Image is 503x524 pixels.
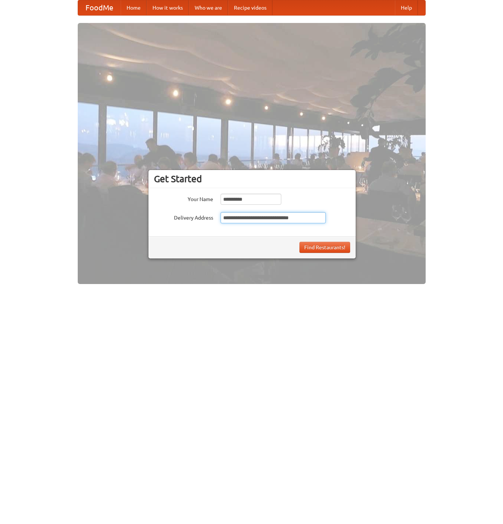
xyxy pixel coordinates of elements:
a: How it works [147,0,189,15]
a: Home [121,0,147,15]
label: Your Name [154,194,213,203]
h3: Get Started [154,173,350,184]
a: Help [395,0,418,15]
a: Recipe videos [228,0,272,15]
label: Delivery Address [154,212,213,221]
button: Find Restaurants! [299,242,350,253]
a: FoodMe [78,0,121,15]
a: Who we are [189,0,228,15]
